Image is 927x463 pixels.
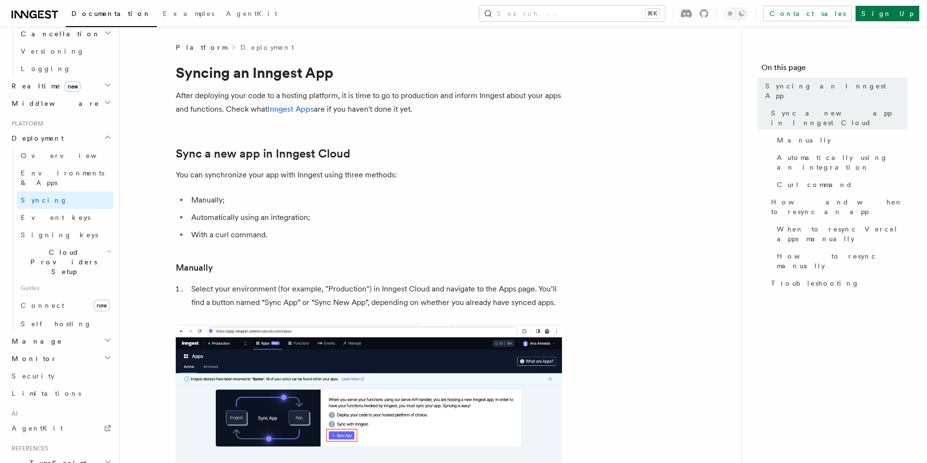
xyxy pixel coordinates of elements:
span: Middleware [8,99,99,108]
span: Environments & Apps [21,169,104,187]
button: Cloud Providers Setup [17,244,113,280]
a: How to resync manually [773,247,908,275]
button: Search...⌘K [479,6,665,21]
span: How to resync manually [777,251,908,271]
span: Examples [163,10,214,17]
a: Automatically using an integration [773,149,908,176]
span: new [65,81,81,92]
span: Automatically using an integration [777,153,908,172]
a: Syncing [17,191,113,209]
li: Select your environment (for example, "Production") in Inngest Cloud and navigate to the Apps pag... [188,282,562,309]
li: With a curl command. [188,228,562,242]
button: Middleware [8,95,113,112]
span: Self hosting [21,320,92,328]
a: Limitations [8,385,113,402]
a: Environments & Apps [17,164,113,191]
span: Signing keys [21,231,98,239]
span: Deployment [8,133,64,143]
h4: On this page [761,62,908,77]
a: Syncing an Inngest App [761,77,908,104]
a: Overview [17,147,113,164]
span: Logging [21,65,71,72]
span: When to resync Vercel apps manually [777,224,908,244]
span: Cloud Providers Setup [17,247,107,276]
span: How and when to resync an app [771,197,908,217]
span: Syncing an Inngest App [765,81,908,101]
a: Manually [176,261,213,275]
div: Deployment [8,147,113,333]
a: Curl command [773,176,908,193]
span: Realtime [8,81,81,91]
span: Troubleshooting [771,278,859,288]
span: Platform [176,43,227,52]
span: Cancellation [17,29,100,39]
a: Logging [17,60,113,77]
span: AgentKit [12,424,63,432]
span: Overview [21,152,120,159]
a: Security [8,367,113,385]
span: Security [12,372,55,380]
span: Limitations [12,390,81,397]
li: Automatically using an integration; [188,211,562,224]
span: Manually [777,135,831,145]
span: AgentKit [226,10,277,17]
h1: Syncing an Inngest App [176,64,562,81]
span: AI [8,410,18,418]
button: Manage [8,333,113,350]
span: Curl command [777,180,853,189]
button: Monitor [8,350,113,367]
span: Versioning [21,47,84,55]
a: Sign Up [856,6,919,21]
button: Toggle dark mode [724,8,747,19]
a: Signing keys [17,226,113,244]
span: Connect [21,302,64,309]
a: Contact sales [763,6,852,21]
a: Deployment [240,43,294,52]
kbd: ⌘K [646,9,659,18]
a: Troubleshooting [767,275,908,292]
span: Sync a new app in Inngest Cloud [771,108,908,128]
a: Versioning [17,43,113,60]
a: Sync a new app in Inngest Cloud [767,104,908,131]
span: Documentation [71,10,151,17]
span: Syncing [21,196,68,204]
span: Guides [17,280,113,296]
a: How and when to resync an app [767,193,908,220]
span: Manage [8,336,62,346]
a: AgentKit [220,3,283,26]
a: Self hosting [17,315,113,333]
a: Event keys [17,209,113,226]
span: Monitor [8,354,57,363]
button: Cancellation [17,25,113,43]
li: Manually; [188,193,562,207]
a: Sync a new app in Inngest Cloud [176,147,350,160]
button: Realtimenew [8,77,113,95]
p: You can synchronize your app with Inngest using three methods: [176,168,562,182]
a: Documentation [66,3,157,27]
a: AgentKit [8,420,113,437]
a: When to resync Vercel apps manually [773,220,908,247]
span: References [8,445,48,452]
span: Event keys [21,214,90,221]
a: Connectnew [17,296,113,315]
a: Inngest Apps [267,104,314,114]
a: Manually [773,131,908,149]
button: Deployment [8,130,113,147]
a: Examples [157,3,220,26]
p: After deploying your code to a hosting platform, it is time to go to production and inform Innges... [176,89,562,116]
span: Platform [8,120,43,128]
span: new [94,300,110,311]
